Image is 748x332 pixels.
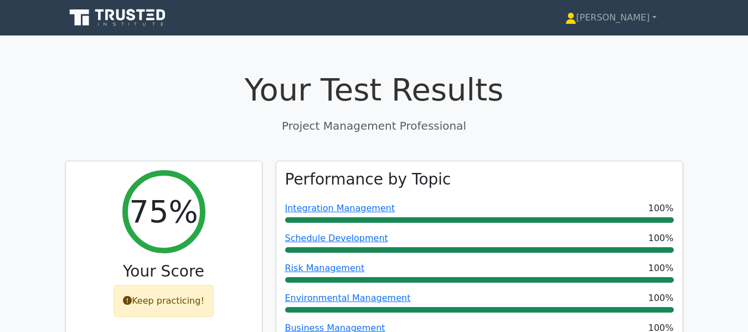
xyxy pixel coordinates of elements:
[648,232,674,245] span: 100%
[285,170,451,189] h3: Performance by Topic
[129,193,198,230] h2: 75%
[648,262,674,275] span: 100%
[285,293,411,303] a: Environmental Management
[285,233,388,243] a: Schedule Development
[65,71,683,108] h1: Your Test Results
[539,7,683,29] a: [PERSON_NAME]
[75,262,253,281] h3: Your Score
[648,292,674,305] span: 100%
[65,118,683,134] p: Project Management Professional
[285,203,395,213] a: Integration Management
[648,202,674,215] span: 100%
[114,285,214,317] div: Keep practicing!
[285,263,365,273] a: Risk Management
